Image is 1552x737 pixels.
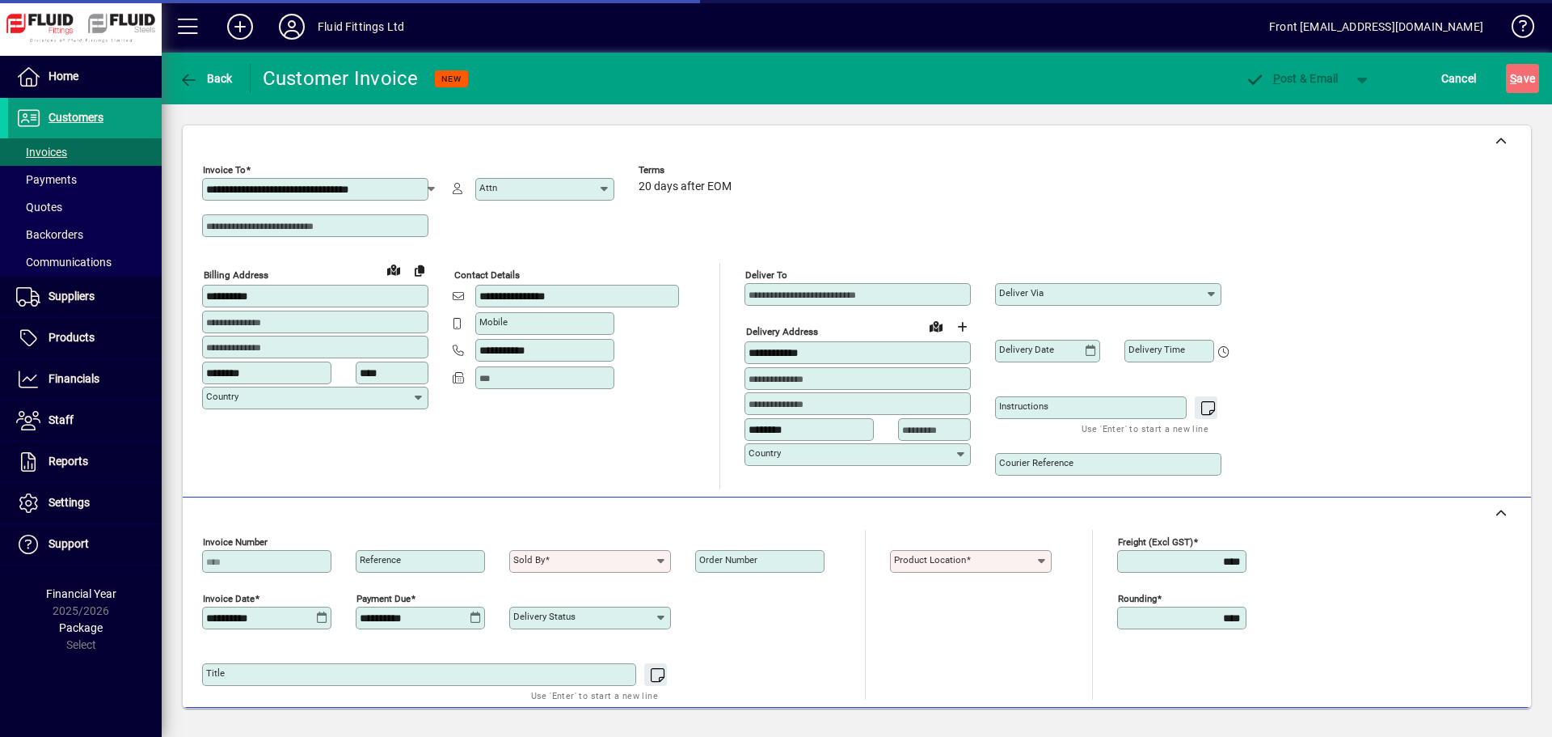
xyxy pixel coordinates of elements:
mat-label: Delivery status [513,611,576,622]
span: ave [1510,66,1535,91]
mat-label: Freight (excl GST) [1118,536,1193,548]
span: Staff [48,413,74,426]
a: Financials [8,359,162,400]
a: Quotes [8,193,162,221]
div: Front [EMAIL_ADDRESS][DOMAIN_NAME] [1269,14,1483,40]
mat-hint: Use 'Enter' to start a new line [531,686,658,705]
a: Suppliers [8,277,162,317]
a: View on map [923,313,949,339]
a: Staff [8,400,162,441]
div: Fluid Fittings Ltd [318,14,404,40]
span: Invoices [16,146,67,159]
button: Cancel [1437,64,1481,93]
span: S [1510,72,1516,85]
mat-label: Invoice date [203,593,255,604]
span: Back [179,72,233,85]
a: Knowledge Base [1499,3,1532,56]
button: Back [175,64,237,93]
mat-label: Invoice number [203,536,268,548]
mat-label: Instructions [999,400,1048,412]
button: Copy to Delivery address [407,257,432,283]
span: P [1273,72,1280,85]
mat-label: Mobile [479,316,508,328]
span: Financials [48,372,99,385]
a: Support [8,524,162,565]
mat-label: Sold by [513,554,545,565]
a: Products [8,318,162,358]
span: Products [48,331,95,344]
span: Home [48,70,78,83]
span: Cancel [1441,66,1477,91]
mat-label: Country [206,391,238,402]
span: Support [48,537,89,550]
a: Home [8,57,162,97]
span: ost & Email [1245,72,1339,85]
a: View on map [381,256,407,282]
span: Settings [48,496,90,509]
app-page-header-button: Back [162,64,251,93]
a: Communications [8,248,162,276]
mat-label: Delivery date [999,344,1054,355]
mat-label: Country [749,447,781,459]
a: Backorders [8,221,162,248]
mat-label: Invoice To [203,164,246,176]
span: Package [59,621,103,634]
span: Reports [48,455,88,468]
a: Payments [8,166,162,193]
span: Financial Year [46,587,116,600]
span: Communications [16,256,112,269]
mat-label: Deliver via [999,287,1044,299]
button: Add [214,12,266,41]
mat-label: Deliver To [745,269,787,281]
mat-label: Rounding [1118,593,1157,604]
a: Reports [8,442,162,482]
mat-label: Title [206,667,225,679]
div: Customer Invoice [263,66,419,91]
button: Save [1506,64,1539,93]
mat-hint: Use 'Enter' to start a new line [1082,419,1208,438]
mat-label: Order number [699,554,757,565]
span: NEW [441,74,462,84]
span: Quotes [16,201,62,214]
button: Choose address [949,314,975,340]
span: Terms [639,165,736,176]
button: Post & Email [1237,64,1347,93]
mat-label: Product location [894,554,966,565]
span: 20 days after EOM [639,180,732,193]
span: Backorders [16,228,83,241]
mat-label: Courier Reference [999,457,1073,468]
span: Payments [16,173,77,186]
button: Profile [266,12,318,41]
span: Suppliers [48,290,95,303]
mat-label: Attn [479,182,497,193]
a: Settings [8,483,162,523]
span: Customers [48,111,103,124]
mat-label: Payment due [356,593,411,604]
a: Invoices [8,138,162,166]
mat-label: Delivery time [1128,344,1185,355]
mat-label: Reference [360,554,401,565]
